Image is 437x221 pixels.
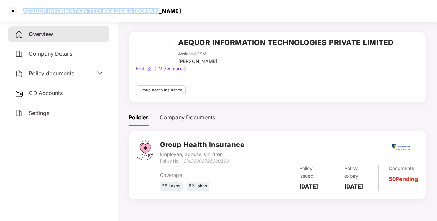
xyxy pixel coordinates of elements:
img: svg+xml;base64,PHN2ZyB3aWR0aD0iMjUiIGhlaWdodD0iMjQiIHZpZXdCb3g9IjAgMCAyNSAyNCIgZmlsbD0ibm9uZSIgeG... [15,90,24,98]
i: GMC0000725000100 [183,158,229,164]
h2: AEQUOR INFORMATION TECHNOLOGIES PRIVATE LIMITED [178,37,394,48]
div: | [153,65,158,73]
img: svg+xml;base64,PHN2ZyB4bWxucz0iaHR0cDovL3d3dy53My5vcmcvMjAwMC9zdmciIHdpZHRoPSIyNCIgaGVpZ2h0PSIyNC... [15,30,23,39]
div: ₹5 Lakhs [160,182,183,191]
img: svg+xml;base64,PHN2ZyB4bWxucz0iaHR0cDovL3d3dy53My5vcmcvMjAwMC9zdmciIHdpZHRoPSIyNCIgaGVpZ2h0PSIyNC... [15,70,23,78]
div: ₹2 Lakhs [187,182,209,191]
img: svg+xml;base64,PHN2ZyB4bWxucz0iaHR0cDovL3d3dy53My5vcmcvMjAwMC9zdmciIHdpZHRoPSIyNCIgaGVpZ2h0PSIyNC... [15,50,23,58]
div: Group health insurance [136,85,186,95]
img: editIcon [147,67,152,71]
b: [DATE] [344,183,363,190]
div: Policy No. - [160,158,244,165]
div: Documents [389,165,418,172]
span: Company Details [29,50,72,57]
h3: Group Health Insurance [160,140,244,150]
img: svg+xml;base64,PHN2ZyB4bWxucz0iaHR0cDovL3d3dy53My5vcmcvMjAwMC9zdmciIHdpZHRoPSIyNCIgaGVpZ2h0PSIyNC... [15,109,23,117]
div: Policy issued [299,165,323,180]
span: down [97,70,103,76]
div: AEQUOR INFORMATION TECHNOLOGIES [DOMAIN_NAME] [18,8,181,14]
b: [DATE] [299,183,318,190]
div: Employee, Spouse, Children [160,151,244,158]
div: Assigned CSM [178,51,217,57]
span: Overview [29,30,53,37]
div: Company Documents [160,113,215,122]
div: [PERSON_NAME] [178,57,217,65]
span: Policy documents [29,70,74,77]
div: Policies [129,113,149,122]
img: rightIcon [183,67,187,71]
a: 50 Pending [389,175,418,182]
div: Policy expiry [344,165,368,180]
span: CD Accounts [29,90,63,96]
div: View more [158,65,189,73]
img: rsi.png [391,143,415,151]
span: Settings [29,109,49,116]
img: svg+xml;base64,PHN2ZyB4bWxucz0iaHR0cDovL3d3dy53My5vcmcvMjAwMC9zdmciIHdpZHRoPSI0Ny43MTQiIGhlaWdodD... [137,140,153,160]
div: Coverage [160,171,246,179]
div: Edit [134,65,146,73]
